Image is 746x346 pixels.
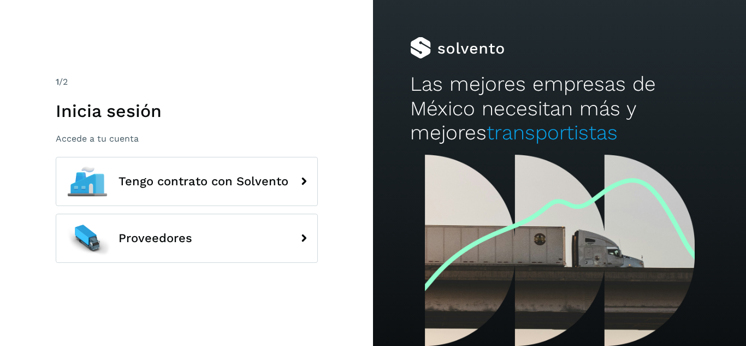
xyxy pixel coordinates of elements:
[119,232,192,245] span: Proveedores
[56,133,318,144] p: Accede a tu cuenta
[410,72,708,145] h2: Las mejores empresas de México necesitan más y mejores
[56,75,318,89] div: /2
[56,101,318,121] h1: Inicia sesión
[56,214,318,263] button: Proveedores
[56,77,59,87] span: 1
[56,157,318,206] button: Tengo contrato con Solvento
[119,175,288,188] span: Tengo contrato con Solvento
[487,121,618,144] span: transportistas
